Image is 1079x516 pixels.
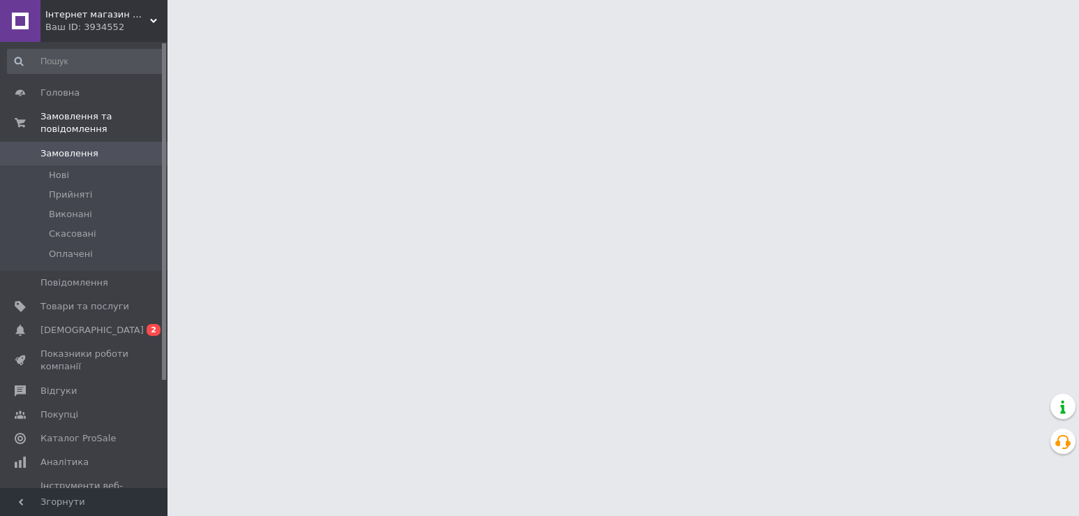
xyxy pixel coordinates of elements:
[40,408,78,421] span: Покупці
[40,324,144,337] span: [DEMOGRAPHIC_DATA]
[49,228,96,240] span: Скасовані
[40,348,129,373] span: Показники роботи компанії
[49,169,69,182] span: Нові
[40,277,108,289] span: Повідомлення
[40,385,77,397] span: Відгуки
[49,208,92,221] span: Виконані
[49,248,93,260] span: Оплачені
[147,324,161,336] span: 2
[40,147,98,160] span: Замовлення
[40,432,116,445] span: Каталог ProSale
[45,21,168,34] div: Ваш ID: 3934552
[40,456,89,469] span: Аналітика
[40,87,80,99] span: Головна
[45,8,150,21] span: Інтернет магазин WOWShop
[49,189,92,201] span: Прийняті
[40,300,129,313] span: Товари та послуги
[40,480,129,505] span: Інструменти веб-майстра та SEO
[40,110,168,135] span: Замовлення та повідомлення
[7,49,165,74] input: Пошук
